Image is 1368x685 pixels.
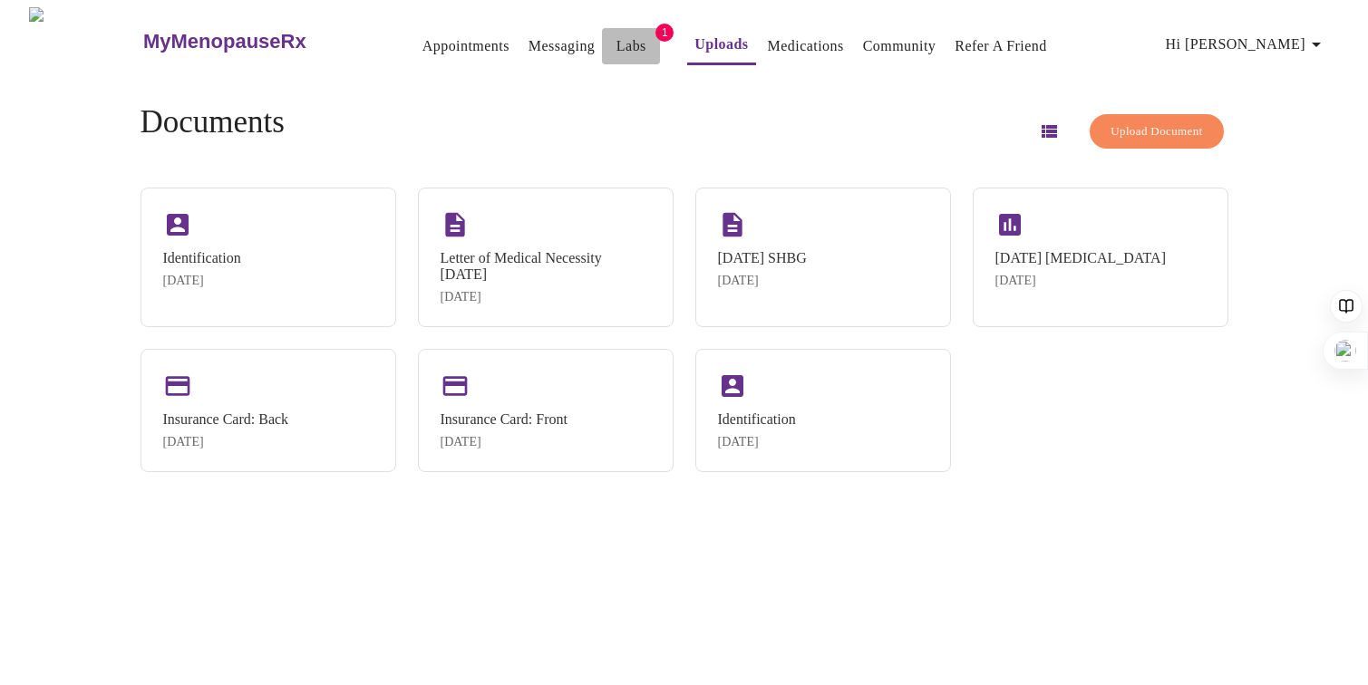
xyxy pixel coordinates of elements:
span: 1 [655,24,674,42]
div: [DATE] [163,435,289,449]
button: Medications [761,28,851,64]
button: Labs [602,28,660,64]
span: Hi [PERSON_NAME] [1166,32,1327,57]
a: Community [863,34,936,59]
div: Identification [163,250,241,266]
div: Identification [718,411,796,428]
div: Insurance Card: Back [163,411,289,428]
div: [DATE] [163,274,241,288]
div: [DATE] [718,435,796,449]
div: Letter of Medical Necessity [DATE] [441,250,651,283]
a: Labs [616,34,646,59]
div: [DATE] [MEDICAL_DATA] [995,250,1166,266]
button: Hi [PERSON_NAME] [1159,26,1334,63]
div: [DATE] [718,274,807,288]
button: Appointments [415,28,517,64]
div: Insurance Card: Front [441,411,568,428]
div: [DATE] SHBG [718,250,807,266]
a: Refer a Friend [955,34,1047,59]
a: Medications [768,34,844,59]
button: Refer a Friend [947,28,1054,64]
a: Appointments [422,34,509,59]
a: MyMenopauseRx [141,10,378,73]
span: Upload Document [1111,121,1202,142]
a: Uploads [694,32,748,57]
img: MyMenopauseRx Logo [29,7,141,75]
h4: Documents [141,104,285,140]
button: Messaging [521,28,602,64]
div: [DATE] [995,274,1166,288]
button: Community [856,28,944,64]
a: Messaging [529,34,595,59]
div: [DATE] [441,290,651,304]
button: Switch to list view [1027,110,1071,153]
button: Upload Document [1090,114,1223,150]
div: [DATE] [441,435,568,449]
h3: MyMenopauseRx [143,30,306,53]
button: Uploads [687,26,755,65]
